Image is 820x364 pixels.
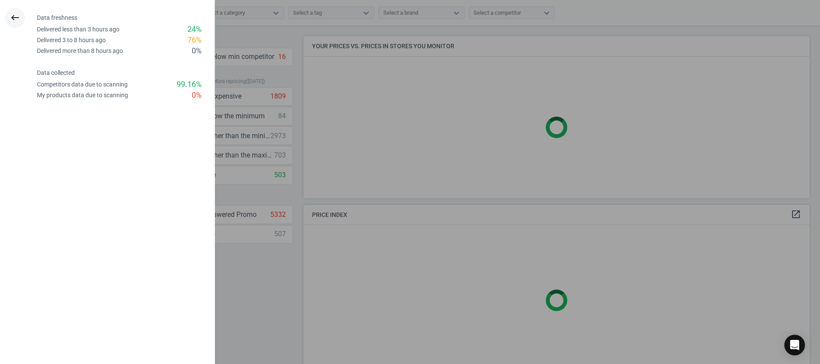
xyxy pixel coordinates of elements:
div: Delivered less than 3 hours ago [37,25,119,34]
div: 24 % [187,24,202,35]
button: keyboard_backspace [5,8,25,28]
div: 0 % [192,90,202,101]
div: Delivered 3 to 8 hours ago [37,36,106,44]
div: Open Intercom Messenger [784,335,805,355]
div: 76 % [187,35,202,46]
div: Competitors data due to scanning [37,80,128,89]
div: Delivered more than 8 hours ago [37,47,123,55]
h4: Data collected [37,69,214,77]
div: My products data due to scanning [37,91,128,99]
h4: Data freshness [37,14,214,22]
div: 0 % [192,46,202,56]
div: 99.16 % [177,79,202,90]
i: keyboard_backspace [10,12,20,23]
